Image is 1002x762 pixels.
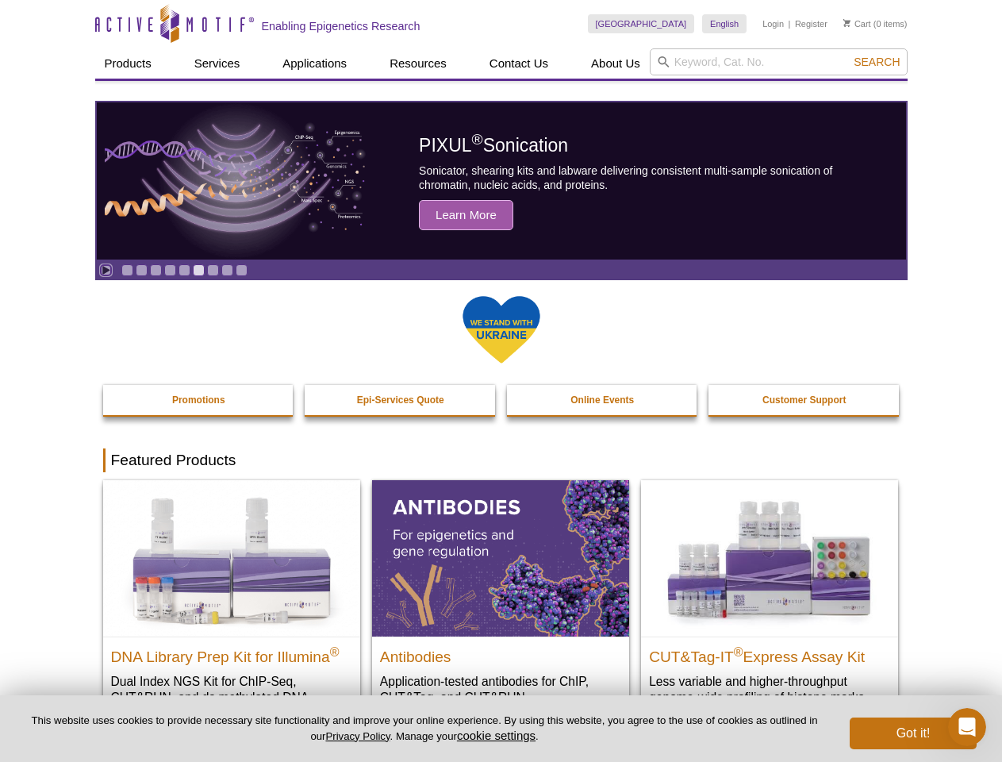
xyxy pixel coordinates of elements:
img: Your Cart [843,19,850,27]
a: [GEOGRAPHIC_DATA] [588,14,695,33]
strong: Epi-Services Quote [357,394,444,406]
a: Customer Support [708,385,900,415]
strong: Promotions [172,394,225,406]
a: Go to slide 9 [236,264,248,276]
a: Cart [843,18,871,29]
a: Login [762,18,784,29]
input: Keyword, Cat. No. [650,48,908,75]
a: Toggle autoplay [100,264,112,276]
a: Go to slide 4 [164,264,176,276]
li: (0 items) [843,14,908,33]
a: Services [185,48,250,79]
a: Go to slide 2 [136,264,148,276]
h2: Antibodies [380,641,621,665]
a: Go to slide 8 [221,264,233,276]
a: All Antibodies Antibodies Application-tested antibodies for ChIP, CUT&Tag, and CUT&RUN. [372,480,629,721]
a: About Us [582,48,650,79]
a: Contact Us [480,48,558,79]
span: PIXUL Sonication [419,135,568,156]
span: Learn More [419,200,513,230]
a: Go to slide 7 [207,264,219,276]
sup: ® [472,132,483,148]
sup: ® [330,645,340,658]
a: PIXUL sonication PIXUL®Sonication Sonicator, shearing kits and labware delivering consistent mult... [97,102,906,260]
img: PIXUL sonication [105,102,367,260]
h2: Featured Products [103,448,900,472]
p: Sonicator, shearing kits and labware delivering consistent multi-sample sonication of chromatin, ... [419,164,870,192]
p: Dual Index NGS Kit for ChIP-Seq, CUT&RUN, and ds methylated DNA assays. [111,673,352,722]
button: Search [849,55,904,69]
a: Go to slide 1 [121,264,133,276]
a: Applications [273,48,356,79]
a: CUT&Tag-IT® Express Assay Kit CUT&Tag-IT®Express Assay Kit Less variable and higher-throughput ge... [641,480,898,721]
a: Go to slide 6 [193,264,205,276]
a: Promotions [103,385,295,415]
img: CUT&Tag-IT® Express Assay Kit [641,480,898,636]
strong: Customer Support [762,394,846,406]
article: PIXUL Sonication [97,102,906,260]
a: Online Events [507,385,699,415]
a: Privacy Policy [325,730,390,742]
img: All Antibodies [372,480,629,636]
button: cookie settings [457,729,536,742]
h2: CUT&Tag-IT Express Assay Kit [649,641,890,665]
p: Application-tested antibodies for ChIP, CUT&Tag, and CUT&RUN. [380,673,621,706]
iframe: Intercom live chat [948,708,986,746]
h2: DNA Library Prep Kit for Illumina [111,641,352,665]
a: English [702,14,747,33]
a: Epi-Services Quote [305,385,497,415]
a: Resources [380,48,456,79]
sup: ® [734,645,743,658]
p: This website uses cookies to provide necessary site functionality and improve your online experie... [25,714,823,744]
img: We Stand With Ukraine [462,294,541,365]
a: DNA Library Prep Kit for Illumina DNA Library Prep Kit for Illumina® Dual Index NGS Kit for ChIP-... [103,480,360,737]
h2: Enabling Epigenetics Research [262,19,420,33]
button: Got it! [850,718,977,749]
a: Go to slide 5 [179,264,190,276]
strong: Online Events [570,394,634,406]
li: | [789,14,791,33]
span: Search [854,56,900,68]
a: Go to slide 3 [150,264,162,276]
p: Less variable and higher-throughput genome-wide profiling of histone marks​. [649,673,890,706]
img: DNA Library Prep Kit for Illumina [103,480,360,636]
a: Products [95,48,161,79]
a: Register [795,18,827,29]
